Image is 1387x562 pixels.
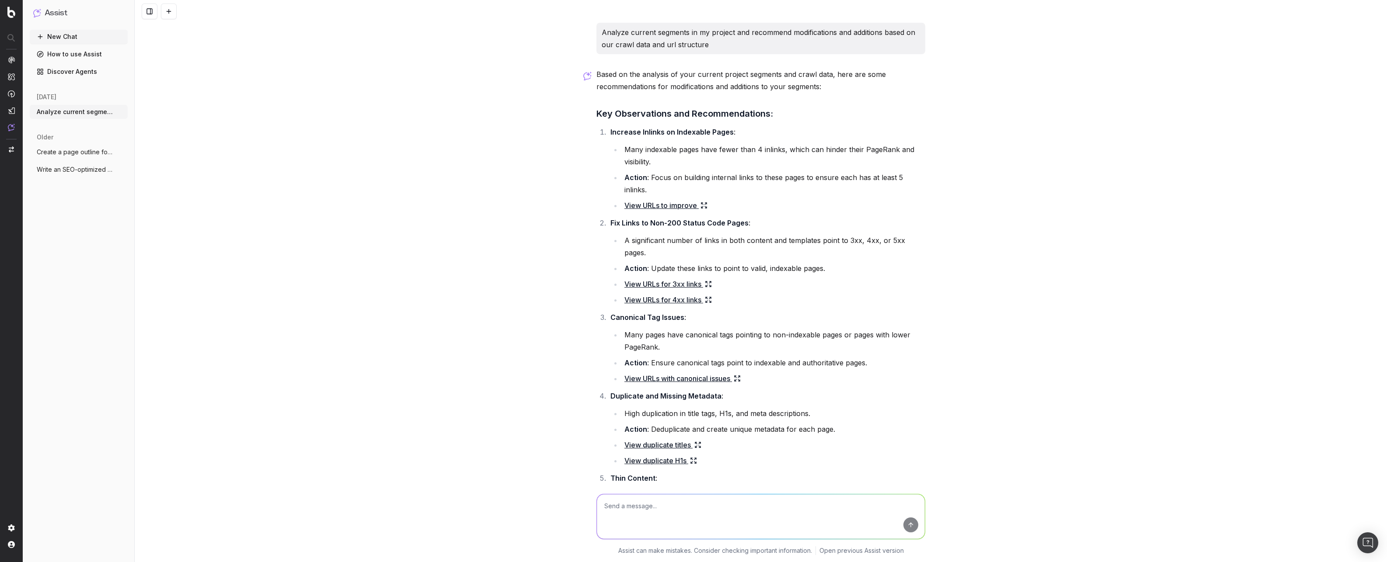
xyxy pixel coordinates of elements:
li: Many pages have canonical tags pointing to non-indexable pages or pages with lower PageRank. [622,329,925,353]
img: Botify logo [7,7,15,18]
div: Open Intercom Messenger [1357,532,1378,553]
li: : Deduplicate and create unique metadata for each page. [622,423,925,435]
strong: Action [624,264,647,273]
img: Intelligence [8,73,15,80]
span: Analyze current segments in my project a [37,108,114,116]
img: Assist [33,9,41,17]
a: View URLs to improve [624,199,707,212]
strong: Action [624,358,647,367]
img: Studio [8,107,15,114]
li: High duplication in title tags, H1s, and meta descriptions. [622,407,925,420]
button: Analyze current segments in my project a [30,105,128,119]
strong: Duplicate and Missing Metadata [610,392,721,400]
button: Create a page outline for [DATE][DATE] t [30,145,128,159]
span: Create a page outline for [DATE][DATE] t [37,148,114,156]
h3: Key Observations and Recommendations: [596,107,925,121]
img: Analytics [8,56,15,63]
li: : [608,217,925,306]
a: View URLs for 3xx links [624,278,712,290]
p: Analyze current segments in my project and recommend modifications and additions based on our cra... [602,26,920,51]
button: Write an SEO-optimized article about Bla [30,163,128,177]
strong: Canonical Tag Issues [610,313,684,322]
li: : [608,472,925,533]
a: View URLs for 4xx links [624,294,712,306]
p: Assist can make mistakes. Consider checking important information. [618,546,812,555]
button: New Chat [30,30,128,44]
strong: Action [624,173,647,182]
span: older [37,133,53,142]
strong: Thin Content [610,474,655,482]
li: Many indexable pages have fewer than 4 inlinks, which can hinder their PageRank and visibility. [622,143,925,168]
span: Write an SEO-optimized article about Bla [37,165,114,174]
img: Botify assist logo [583,72,592,80]
img: Activation [8,90,15,97]
li: : Update these links to point to valid, indexable pages. [622,262,925,274]
strong: Fix Links to Non-200 Status Code Pages [610,219,749,227]
li: A significant number of links in both content and templates point to 3xx, 4xx, or 5xx pages. [622,234,925,259]
li: : [608,390,925,467]
span: [DATE] [37,93,56,101]
strong: Action [624,425,647,434]
img: Switch project [9,146,14,153]
li: : [608,126,925,212]
a: View URLs with canonical issues [624,372,741,385]
img: Assist [8,124,15,131]
li: : Ensure canonical tags point to indexable and authoritative pages. [622,357,925,369]
a: Open previous Assist version [819,546,904,555]
img: My account [8,541,15,548]
li: : Focus on building internal links to these pages to ensure each has at least 5 inlinks. [622,171,925,196]
li: : [608,311,925,385]
a: View duplicate titles [624,439,701,451]
p: Based on the analysis of your current project segments and crawl data, here are some recommendati... [596,68,925,93]
a: View duplicate H1s [624,454,697,467]
button: Assist [33,7,124,19]
img: Setting [8,524,15,531]
h1: Assist [45,7,67,19]
strong: Increase Inlinks on Indexable Pages [610,128,734,136]
a: How to use Assist [30,47,128,61]
a: Discover Agents [30,65,128,79]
